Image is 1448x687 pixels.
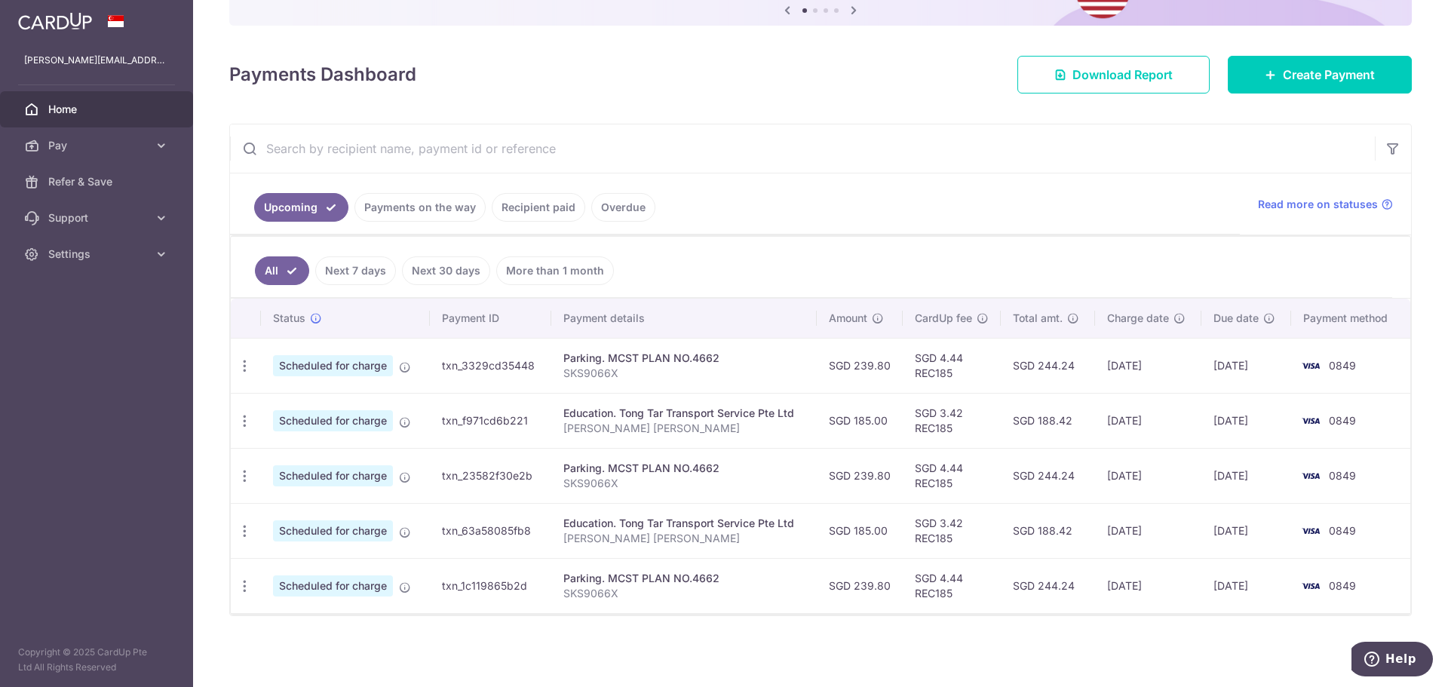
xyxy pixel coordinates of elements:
[1329,414,1356,427] span: 0849
[273,311,305,326] span: Status
[563,366,805,381] p: SKS9066X
[273,520,393,541] span: Scheduled for charge
[1201,448,1291,503] td: [DATE]
[1296,467,1326,485] img: Bank Card
[430,503,551,558] td: txn_63a58085fb8
[817,558,903,613] td: SGD 239.80
[1001,503,1095,558] td: SGD 188.42
[1001,558,1095,613] td: SGD 244.24
[496,256,614,285] a: More than 1 month
[230,124,1375,173] input: Search by recipient name, payment id or reference
[1072,66,1173,84] span: Download Report
[1095,393,1202,448] td: [DATE]
[273,575,393,597] span: Scheduled for charge
[273,410,393,431] span: Scheduled for charge
[430,448,551,503] td: txn_23582f30e2b
[430,299,551,338] th: Payment ID
[563,571,805,586] div: Parking. MCST PLAN NO.4662
[430,338,551,393] td: txn_3329cd35448
[563,476,805,491] p: SKS9066X
[48,247,148,262] span: Settings
[1296,522,1326,540] img: Bank Card
[903,503,1001,558] td: SGD 3.42 REC185
[1201,338,1291,393] td: [DATE]
[48,174,148,189] span: Refer & Save
[1017,56,1210,94] a: Download Report
[1213,311,1259,326] span: Due date
[1258,197,1393,212] a: Read more on statuses
[563,461,805,476] div: Parking. MCST PLAN NO.4662
[273,355,393,376] span: Scheduled for charge
[1329,579,1356,592] span: 0849
[591,193,655,222] a: Overdue
[1001,338,1095,393] td: SGD 244.24
[1013,311,1063,326] span: Total amt.
[563,351,805,366] div: Parking. MCST PLAN NO.4662
[48,210,148,225] span: Support
[273,465,393,486] span: Scheduled for charge
[1329,469,1356,482] span: 0849
[18,12,92,30] img: CardUp
[817,338,903,393] td: SGD 239.80
[1095,338,1202,393] td: [DATE]
[817,393,903,448] td: SGD 185.00
[563,421,805,436] p: [PERSON_NAME] [PERSON_NAME]
[48,102,148,117] span: Home
[315,256,396,285] a: Next 7 days
[48,138,148,153] span: Pay
[1283,66,1375,84] span: Create Payment
[1001,448,1095,503] td: SGD 244.24
[430,393,551,448] td: txn_f971cd6b221
[817,448,903,503] td: SGD 239.80
[24,53,169,68] p: [PERSON_NAME][EMAIL_ADDRESS][DOMAIN_NAME]
[1095,503,1202,558] td: [DATE]
[903,393,1001,448] td: SGD 3.42 REC185
[1201,503,1291,558] td: [DATE]
[915,311,972,326] span: CardUp fee
[1296,577,1326,595] img: Bank Card
[1201,558,1291,613] td: [DATE]
[563,531,805,546] p: [PERSON_NAME] [PERSON_NAME]
[829,311,867,326] span: Amount
[551,299,817,338] th: Payment details
[254,193,348,222] a: Upcoming
[354,193,486,222] a: Payments on the way
[1201,393,1291,448] td: [DATE]
[903,448,1001,503] td: SGD 4.44 REC185
[563,586,805,601] p: SKS9066X
[229,61,416,88] h4: Payments Dashboard
[1291,299,1410,338] th: Payment method
[492,193,585,222] a: Recipient paid
[1228,56,1412,94] a: Create Payment
[563,406,805,421] div: Education. Tong Tar Transport Service Pte Ltd
[255,256,309,285] a: All
[1095,558,1202,613] td: [DATE]
[1095,448,1202,503] td: [DATE]
[1258,197,1378,212] span: Read more on statuses
[430,558,551,613] td: txn_1c119865b2d
[1296,357,1326,375] img: Bank Card
[563,516,805,531] div: Education. Tong Tar Transport Service Pte Ltd
[817,503,903,558] td: SGD 185.00
[1329,524,1356,537] span: 0849
[903,558,1001,613] td: SGD 4.44 REC185
[903,338,1001,393] td: SGD 4.44 REC185
[402,256,490,285] a: Next 30 days
[1329,359,1356,372] span: 0849
[1001,393,1095,448] td: SGD 188.42
[1107,311,1169,326] span: Charge date
[1351,642,1433,679] iframe: Opens a widget where you can find more information
[1296,412,1326,430] img: Bank Card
